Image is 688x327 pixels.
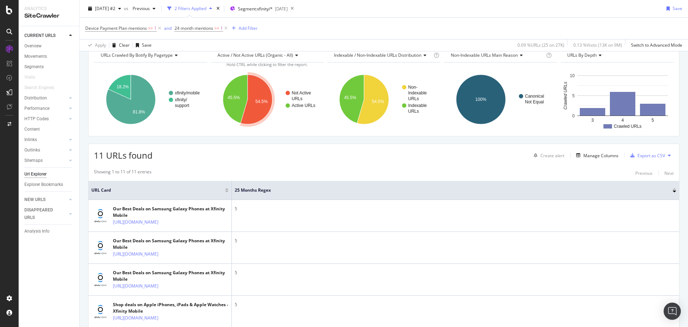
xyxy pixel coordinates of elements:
[133,109,145,115] text: 81.8%
[228,95,240,100] text: 45.5%
[24,84,54,92] div: Search Engines
[292,96,302,101] text: URLs
[24,228,74,235] a: Analysis Info
[24,105,49,112] div: Performance
[101,52,173,58] span: URLs Crawled By Botify By pagetype
[540,153,564,159] div: Create alert
[109,39,130,51] button: Clear
[622,118,624,123] text: 4
[91,207,109,225] img: main image
[85,3,124,14] button: [DATE] #2
[572,93,575,98] text: 5
[567,52,597,58] span: URLs by Depth
[229,24,258,33] button: Add Filter
[24,12,73,20] div: SiteCrawler
[408,103,427,108] text: Indexable
[235,270,676,276] div: 5
[216,50,317,61] h4: Active / Not Active URLs
[525,94,544,99] text: Canonical
[113,270,229,282] div: Our Best Deals on Samsung Galaxy Phones at Xfinity Mobile
[673,5,682,11] div: Save
[583,153,618,159] div: Manage Columns
[631,42,682,48] div: Switch to Advanced Mode
[142,42,152,48] div: Save
[563,82,568,109] text: Crawled URLs
[664,169,674,177] button: Next
[24,196,46,204] div: NEW URLS
[635,169,653,177] button: Previous
[664,3,682,14] button: Save
[94,68,206,131] svg: A chart.
[218,52,293,58] span: Active / Not Active URLs (organic - all)
[475,97,486,102] text: 100%
[95,42,106,48] div: Apply
[24,157,67,164] a: Sitemaps
[24,206,61,221] div: DISAPPEARED URLS
[255,99,267,104] text: 54.5%
[292,90,311,95] text: Not Active
[239,25,258,31] div: Add Filter
[124,5,130,11] span: vs
[164,25,172,32] button: and
[113,251,158,258] a: [URL][DOMAIN_NAME]
[113,302,229,314] div: Shop deals on Apple iPhones, iPads & Apple Watches - Xfinity Mobile
[24,206,67,221] a: DISAPPEARED URLS
[24,146,67,154] a: Outlinks
[572,113,575,118] text: 0
[24,63,74,71] a: Segments
[116,84,129,89] text: 18.2%
[635,170,653,176] div: Previous
[91,239,109,257] img: main image
[24,136,37,144] div: Inlinks
[130,5,150,11] span: Previous
[566,50,667,61] h4: URLs by Depth
[99,50,201,61] h4: URLs Crawled By Botify By pagetype
[113,206,229,219] div: Our Best Deals on Samsung Galaxy Phones at Xfinity Mobile
[24,94,47,102] div: Distribution
[592,118,594,123] text: 3
[24,228,49,235] div: Analysis Info
[531,150,564,161] button: Create alert
[175,25,213,31] span: 24 month mentions
[327,68,439,131] svg: A chart.
[451,52,518,58] span: Non-Indexable URLs Main Reason
[24,53,47,60] div: Movements
[24,32,67,39] a: CURRENT URLS
[24,181,63,188] div: Explorer Bookmarks
[517,42,564,48] div: 0.09 % URLs ( 25 on 27K )
[570,73,575,78] text: 10
[344,95,356,100] text: 45.5%
[214,25,219,31] span: >=
[652,118,654,123] text: 5
[628,39,682,51] button: Switch to Advanced Mode
[292,103,315,108] text: Active URLs
[85,39,106,51] button: Apply
[235,238,676,244] div: 5
[235,206,676,212] div: 5
[130,3,158,14] button: Previous
[408,109,419,114] text: URLs
[24,126,40,133] div: Content
[24,32,56,39] div: CURRENT URLS
[113,314,158,322] a: [URL][DOMAIN_NAME]
[175,5,206,11] div: 2 Filters Applied
[573,151,618,160] button: Manage Columns
[372,99,384,104] text: 54.5%
[215,5,221,12] div: times
[91,187,223,193] span: URL Card
[24,105,67,112] a: Performance
[94,169,152,177] div: Showing 1 to 11 of 11 entries
[24,181,74,188] a: Explorer Bookmarks
[444,68,556,131] svg: A chart.
[408,90,427,95] text: Indexable
[235,302,676,308] div: 5
[235,187,662,193] span: 25 months regex
[525,99,544,104] text: Not Equal
[24,53,74,60] a: Movements
[211,68,323,131] div: A chart.
[94,149,153,161] span: 11 URLs found
[113,238,229,251] div: Our Best Deals on Samsung Galaxy Phones at Xfinity Mobile
[334,52,421,58] span: Indexable / Non-Indexable URLs distribution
